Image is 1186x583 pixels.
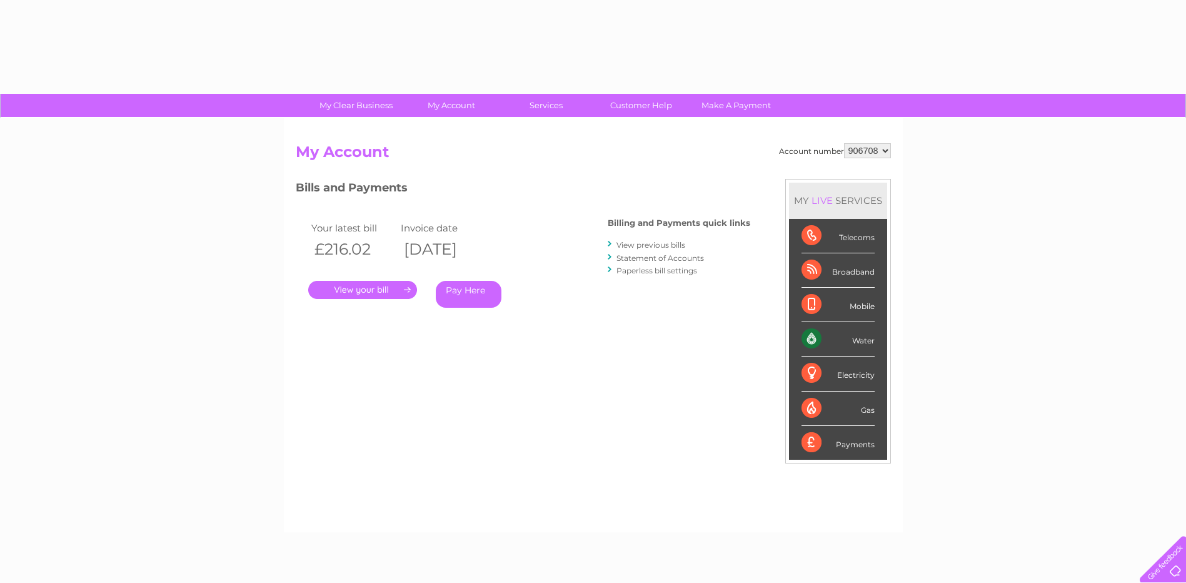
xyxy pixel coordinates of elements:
[802,288,875,322] div: Mobile
[779,143,891,158] div: Account number
[685,94,788,117] a: Make A Payment
[616,266,697,275] a: Paperless bill settings
[608,218,750,228] h4: Billing and Payments quick links
[616,240,685,250] a: View previous bills
[802,392,875,426] div: Gas
[616,253,704,263] a: Statement of Accounts
[398,220,488,236] td: Invoice date
[802,322,875,357] div: Water
[296,179,750,201] h3: Bills and Payments
[398,236,488,262] th: [DATE]
[308,220,398,236] td: Your latest bill
[308,281,417,299] a: .
[802,426,875,460] div: Payments
[802,253,875,288] div: Broadband
[789,183,887,218] div: MY SERVICES
[802,357,875,391] div: Electricity
[802,219,875,253] div: Telecoms
[296,143,891,167] h2: My Account
[308,236,398,262] th: £216.02
[590,94,693,117] a: Customer Help
[304,94,408,117] a: My Clear Business
[495,94,598,117] a: Services
[436,281,501,308] a: Pay Here
[809,195,835,206] div: LIVE
[400,94,503,117] a: My Account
